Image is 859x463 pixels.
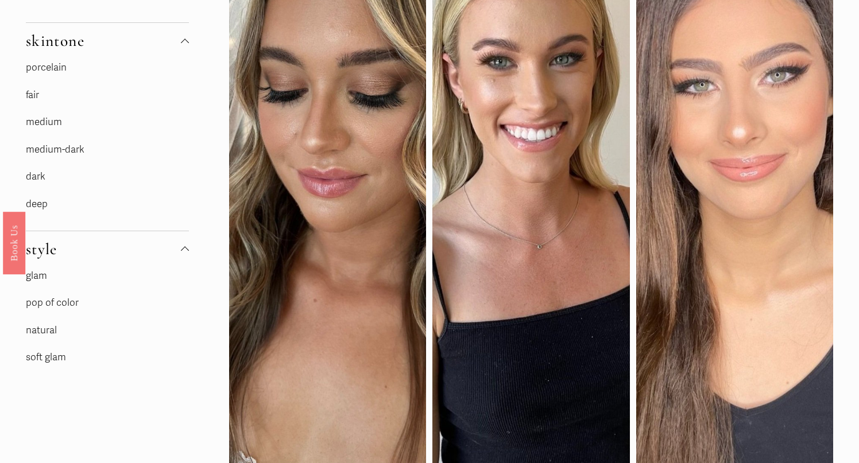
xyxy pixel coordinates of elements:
a: medium-dark [26,143,84,155]
a: medium [26,116,62,128]
button: style [26,231,189,267]
a: natural [26,324,57,336]
a: glam [26,270,47,282]
span: style [26,240,181,259]
a: fair [26,89,39,101]
a: Book Us [3,211,25,274]
a: soft glam [26,351,66,363]
div: skintone [26,59,189,231]
a: dark [26,170,45,182]
a: deep [26,198,48,210]
div: style [26,267,189,384]
span: skintone [26,32,181,50]
button: skintone [26,23,189,59]
a: pop of color [26,297,79,309]
a: porcelain [26,61,67,73]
